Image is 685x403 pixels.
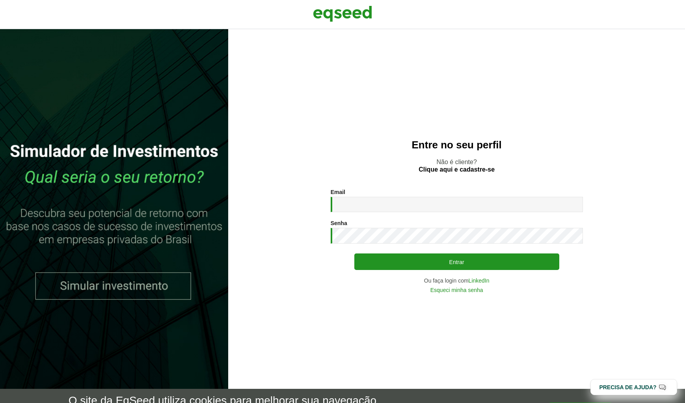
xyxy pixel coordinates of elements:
[331,220,347,226] label: Senha
[244,158,669,173] p: Não é cliente?
[313,4,372,24] img: EqSeed Logo
[419,166,495,173] a: Clique aqui e cadastre-se
[244,139,669,151] h2: Entre no seu perfil
[469,278,490,283] a: LinkedIn
[430,287,483,293] a: Esqueci minha senha
[331,189,345,195] label: Email
[331,278,583,283] div: Ou faça login com
[354,253,559,270] button: Entrar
